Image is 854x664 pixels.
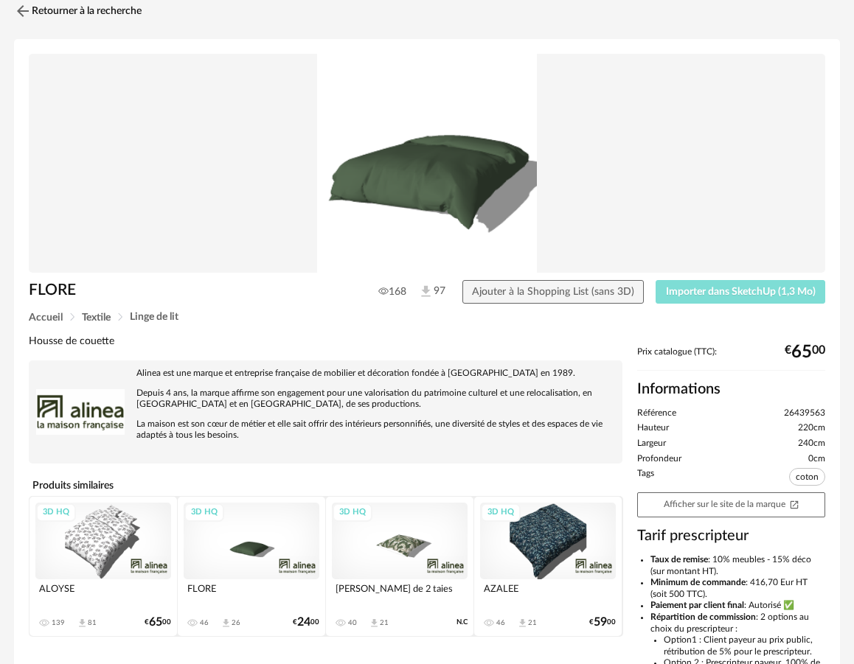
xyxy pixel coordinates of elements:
[29,312,825,323] div: Breadcrumb
[36,388,615,410] p: Depuis 4 ans, la marque affirme son engagement pour une valorisation du patrimoine culturel et un...
[808,453,825,465] span: 0cm
[36,368,615,379] p: Alinea est une marque et entreprise française de mobilier et décoration fondée à [GEOGRAPHIC_DATA...
[650,600,825,612] li: : Autorisé ✅
[637,438,666,450] span: Largeur
[480,579,616,609] div: AZALEE
[798,438,825,450] span: 240cm
[297,618,310,627] span: 24
[496,618,505,627] div: 46
[178,497,325,636] a: 3D HQ FLORE 46 Download icon 26 €2400
[14,2,32,20] img: svg+xml;base64,PHN2ZyB3aWR0aD0iMjQiIGhlaWdodD0iMjQiIHZpZXdCb3g9IjAgMCAyNCAyNCIgZmlsbD0ibm9uZSIgeG...
[29,475,622,496] h4: Produits similaires
[789,468,825,486] span: coton
[456,618,468,627] span: N.C
[418,284,437,299] span: 97
[378,285,406,298] span: 168
[462,280,645,304] button: Ajouter à la Shopping List (sans 3D)
[650,577,825,600] li: : 416,70 Eur HT (soit 500 TTC).
[784,408,825,419] span: 26439563
[36,503,76,522] div: 3D HQ
[637,422,669,434] span: Hauteur
[637,468,654,489] span: Tags
[481,503,521,522] div: 3D HQ
[326,497,473,636] a: 3D HQ [PERSON_NAME] de 2 taies 40 Download icon 21 N.C
[666,287,816,297] span: Importer dans SketchUp (1,3 Mo)
[472,287,634,297] span: Ajouter à la Shopping List (sans 3D)
[380,618,389,627] div: 21
[29,54,825,273] img: Product pack shot
[29,335,622,349] div: Housse de couette
[664,635,825,657] li: Option1 : Client payeur au prix public, rétribution de 5% pour le prescripteur.
[650,612,756,621] b: Répartition de commission
[149,618,162,627] span: 65
[589,618,616,627] div: € 00
[332,579,468,609] div: [PERSON_NAME] de 2 taies
[798,422,825,434] span: 220cm
[52,618,65,627] div: 139
[650,554,825,577] li: : 10% meubles - 15% déco (sur montant HT).
[29,312,63,323] span: Accueil
[785,347,825,357] div: € 00
[517,618,528,629] span: Download icon
[650,555,708,564] b: Taux de remise
[36,419,615,441] p: La maison est son cœur de métier et elle sait offrir des intérieurs personnifiés, une diversité d...
[637,453,681,465] span: Profondeur
[36,368,125,456] img: brand logo
[789,499,799,509] span: Open In New icon
[29,280,352,300] h1: FLORE
[184,503,224,522] div: 3D HQ
[88,618,97,627] div: 81
[528,618,537,627] div: 21
[77,618,88,629] span: Download icon
[348,618,357,627] div: 40
[650,578,746,587] b: Minimum de commande
[594,618,607,627] span: 59
[369,618,380,629] span: Download icon
[232,618,240,627] div: 26
[637,380,825,399] h2: Informations
[145,618,171,627] div: € 00
[637,408,676,419] span: Référence
[791,347,812,357] span: 65
[82,312,111,323] span: Textile
[333,503,372,522] div: 3D HQ
[637,526,825,545] h3: Tarif prescripteur
[221,618,232,629] span: Download icon
[184,579,319,609] div: FLORE
[293,618,319,627] div: € 00
[637,492,825,517] a: Afficher sur le site de la marqueOpen In New icon
[650,601,744,609] b: Paiement par client final
[474,497,622,636] a: 3D HQ AZALEE 46 Download icon 21 €5900
[130,312,178,322] span: Linge de lit
[200,618,209,627] div: 46
[29,497,177,636] a: 3D HQ ALOYSE 139 Download icon 81 €6500
[637,346,825,371] div: Prix catalogue (TTC):
[35,579,171,609] div: ALOYSE
[418,284,434,299] img: Téléchargements
[656,280,825,304] button: Importer dans SketchUp (1,3 Mo)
